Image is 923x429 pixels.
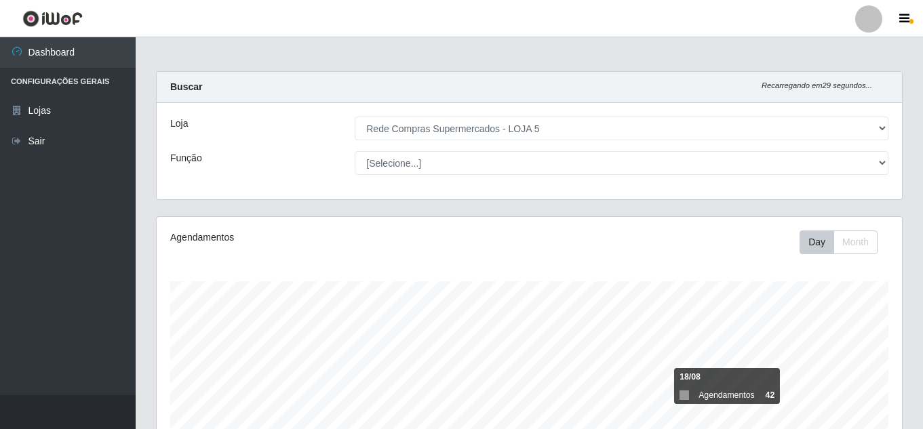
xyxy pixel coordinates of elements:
div: First group [800,230,878,254]
button: Day [800,230,834,254]
strong: Buscar [170,81,202,92]
i: Recarregando em 29 segundos... [762,81,872,89]
img: CoreUI Logo [22,10,83,27]
div: Toolbar with button groups [800,230,888,254]
label: Função [170,151,202,165]
div: Agendamentos [170,230,458,245]
label: Loja [170,117,188,131]
button: Month [833,230,878,254]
